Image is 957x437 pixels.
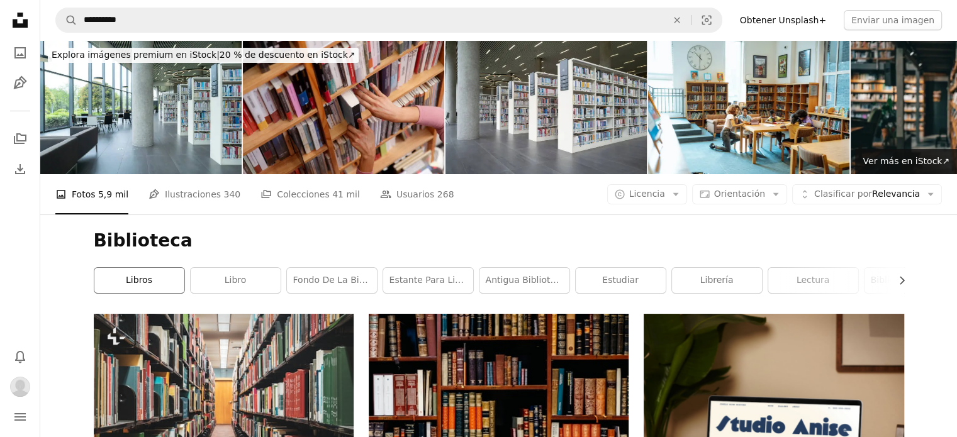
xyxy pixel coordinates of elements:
[148,174,240,214] a: Ilustraciones 340
[691,8,722,32] button: Búsqueda visual
[8,126,33,152] a: Colecciones
[663,8,691,32] button: Borrar
[40,40,366,70] a: Explora imágenes premium en iStock|20 % de descuento en iStock↗
[8,40,33,65] a: Fotos
[692,184,787,204] button: Orientación
[8,404,33,429] button: Menú
[714,189,765,199] span: Orientación
[332,187,360,201] span: 41 mil
[629,189,665,199] span: Licencia
[10,377,30,397] img: Avatar del usuario Jose Ramon Largo
[865,268,954,293] a: Biblioteca en casa
[890,268,904,293] button: desplazar lista a la derecha
[8,374,33,399] button: Perfil
[672,268,762,293] a: librería
[287,268,377,293] a: fondo de la biblioteca
[607,184,687,204] button: Licencia
[55,8,722,33] form: Encuentra imágenes en todo el sitio
[8,344,33,369] button: Notificaciones
[40,40,242,174] img: Sofas in the public leisure area in the library
[437,187,454,201] span: 268
[648,40,849,174] img: Foto de gran angular de niños de la escuela con el maestro en la biblioteca, teniendo una clase d...
[814,189,872,199] span: Clasificar por
[576,268,666,293] a: estudiar
[243,40,444,174] img: bookstore
[52,50,355,60] span: 20 % de descuento en iStock ↗
[792,184,942,204] button: Clasificar porRelevancia
[94,268,184,293] a: libros
[8,157,33,182] a: Historial de descargas
[369,394,629,406] a: Títulos variados de libros apilados en las estanterías
[94,230,904,252] h1: Biblioteca
[223,187,240,201] span: 340
[383,268,473,293] a: estante para libros
[260,174,360,214] a: Colecciones 41 mil
[380,174,454,214] a: Usuarios 268
[8,70,33,96] a: Ilustraciones
[768,268,858,293] a: lectura
[855,149,957,174] a: Ver más en iStock↗
[863,156,949,166] span: Ver más en iStock ↗
[445,40,647,174] img: La estantería de la biblioteca está llena de estanterías
[8,8,33,35] a: Inicio — Unsplash
[844,10,942,30] button: Enviar una imagen
[52,50,220,60] span: Explora imágenes premium en iStock |
[56,8,77,32] button: Buscar en Unsplash
[732,10,834,30] a: Obtener Unsplash+
[191,268,281,293] a: libro
[94,394,354,406] a: Una larga fila de libros en una biblioteca
[814,188,920,201] span: Relevancia
[479,268,569,293] a: Antigua Biblioteca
